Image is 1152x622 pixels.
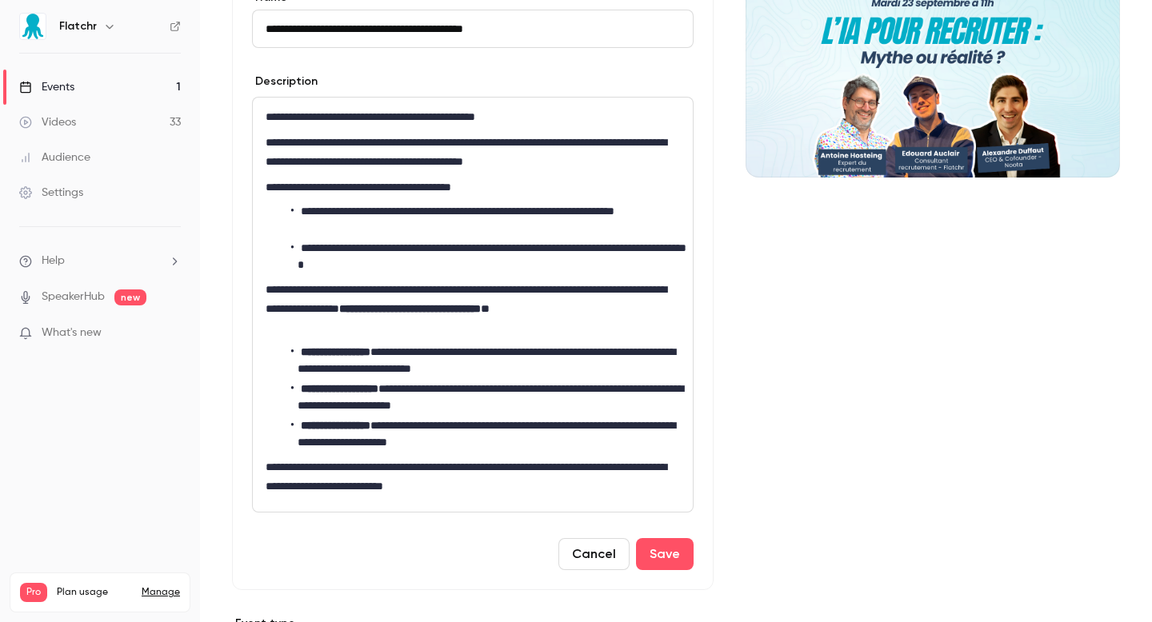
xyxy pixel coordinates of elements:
img: Flatchr [20,14,46,39]
button: Save [636,538,694,570]
label: Description [252,74,318,90]
section: description [252,97,694,512]
span: new [114,289,146,305]
div: Events [19,79,74,95]
div: Audience [19,150,90,165]
li: help-dropdown-opener [19,253,181,269]
a: Manage [142,586,180,599]
div: Videos [19,114,76,130]
button: Cancel [558,538,630,570]
span: Pro [20,583,47,602]
iframe: Noticeable Trigger [162,326,181,341]
div: editor [253,98,693,512]
a: SpeakerHub [42,289,105,305]
span: Help [42,253,65,269]
span: Plan usage [57,586,132,599]
span: What's new [42,325,102,341]
div: Settings [19,185,83,201]
h6: Flatchr [59,18,97,34]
